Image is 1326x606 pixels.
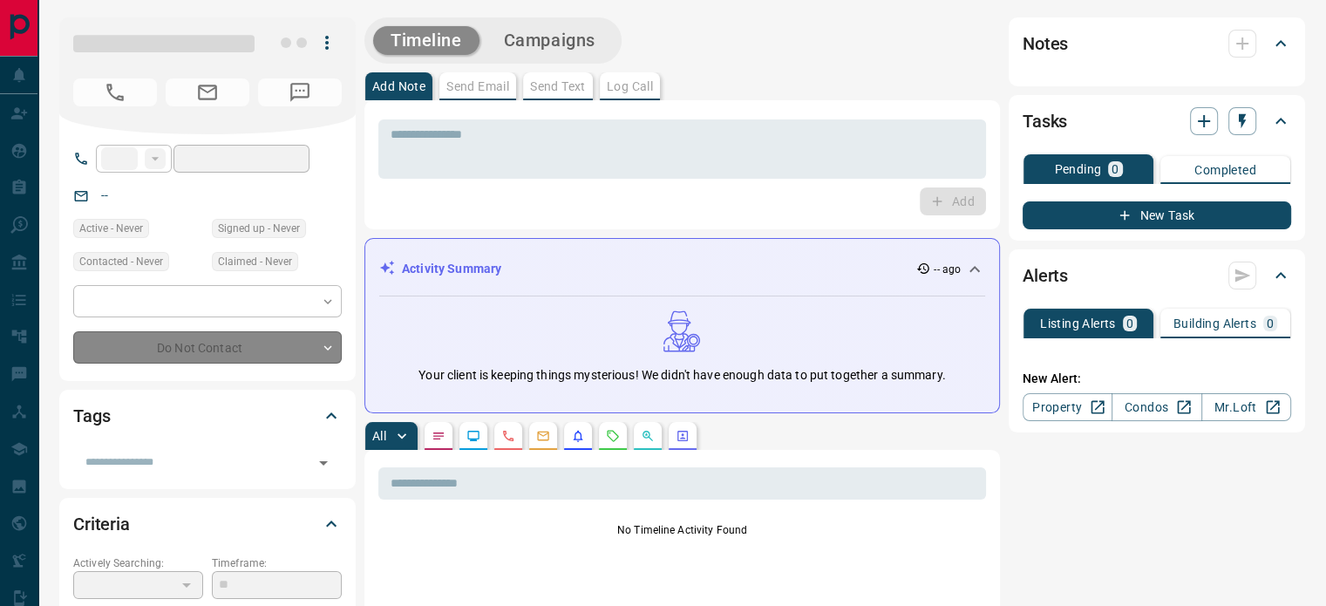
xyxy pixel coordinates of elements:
[166,78,249,106] span: No Email
[372,80,425,92] p: Add Note
[432,429,445,443] svg: Notes
[501,429,515,443] svg: Calls
[73,503,342,545] div: Criteria
[536,429,550,443] svg: Emails
[1112,393,1201,421] a: Condos
[1023,201,1291,229] button: New Task
[379,253,985,285] div: Activity Summary-- ago
[402,260,501,278] p: Activity Summary
[212,555,342,571] p: Timeframe:
[934,262,961,277] p: -- ago
[1023,100,1291,142] div: Tasks
[606,429,620,443] svg: Requests
[79,220,143,237] span: Active - Never
[1023,23,1291,65] div: Notes
[486,26,613,55] button: Campaigns
[258,78,342,106] span: No Number
[1023,255,1291,296] div: Alerts
[1023,107,1067,135] h2: Tasks
[1023,393,1112,421] a: Property
[73,395,342,437] div: Tags
[1023,262,1068,289] h2: Alerts
[372,430,386,442] p: All
[311,451,336,475] button: Open
[1040,317,1116,330] p: Listing Alerts
[73,78,157,106] span: No Number
[1201,393,1291,421] a: Mr.Loft
[79,253,163,270] span: Contacted - Never
[1194,164,1256,176] p: Completed
[571,429,585,443] svg: Listing Alerts
[676,429,690,443] svg: Agent Actions
[1112,163,1119,175] p: 0
[378,522,986,538] p: No Timeline Activity Found
[73,510,130,538] h2: Criteria
[1023,30,1068,58] h2: Notes
[101,188,108,202] a: --
[1173,317,1256,330] p: Building Alerts
[641,429,655,443] svg: Opportunities
[73,402,110,430] h2: Tags
[1054,163,1101,175] p: Pending
[1126,317,1133,330] p: 0
[218,253,292,270] span: Claimed - Never
[373,26,479,55] button: Timeline
[1023,370,1291,388] p: New Alert:
[218,220,300,237] span: Signed up - Never
[73,331,342,364] div: Do Not Contact
[1267,317,1274,330] p: 0
[466,429,480,443] svg: Lead Browsing Activity
[418,366,945,385] p: Your client is keeping things mysterious! We didn't have enough data to put together a summary.
[73,555,203,571] p: Actively Searching:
